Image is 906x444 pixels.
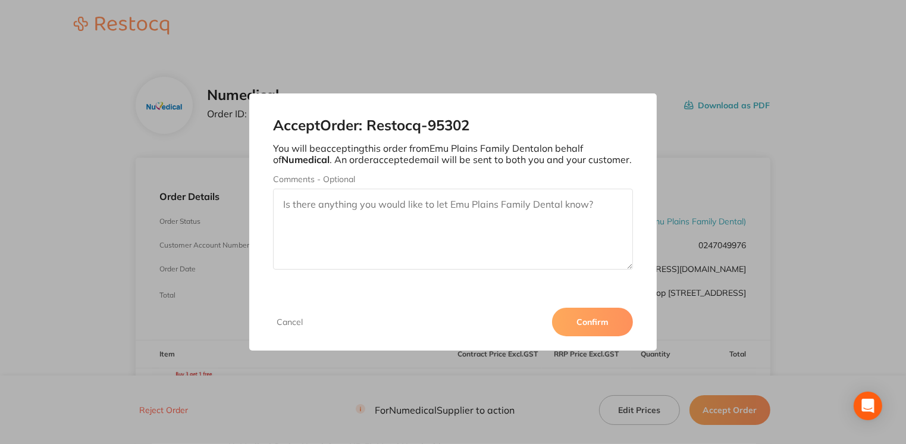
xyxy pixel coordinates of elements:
button: Cancel [273,317,306,327]
div: Open Intercom Messenger [854,392,882,420]
h2: Accept Order: Restocq- 95302 [273,117,633,134]
b: Numedical [281,154,330,165]
p: You will be accepting this order from Emu Plains Family Dental on behalf of . An order accepted e... [273,143,633,165]
label: Comments - Optional [273,174,633,184]
button: Confirm [552,308,633,336]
